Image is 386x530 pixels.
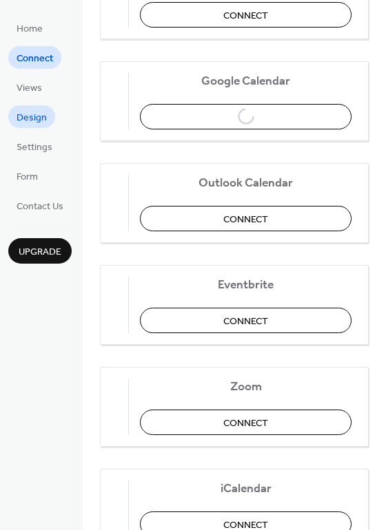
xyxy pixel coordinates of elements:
[19,245,61,259] span: Upgrade
[8,135,61,158] a: Settings
[223,212,268,226] span: Connect
[17,170,38,184] span: Form
[17,81,42,96] span: Views
[8,46,61,69] a: Connect
[8,165,46,187] a: Form
[17,200,63,214] span: Contact Us
[140,481,352,496] span: iCalendar
[17,52,53,66] span: Connect
[140,2,352,28] button: Connect
[223,314,268,328] span: Connect
[8,194,72,217] a: Contact Us
[8,238,72,264] button: Upgrade
[140,308,352,333] button: Connect
[223,416,268,430] span: Connect
[17,22,43,36] span: Home
[17,111,47,125] span: Design
[140,176,352,190] span: Outlook Calendar
[8,76,50,98] a: Views
[8,105,55,128] a: Design
[140,277,352,292] span: Eventbrite
[140,379,352,394] span: Zoom
[140,206,352,231] button: Connect
[17,140,52,155] span: Settings
[140,74,352,88] span: Google Calendar
[223,8,268,23] span: Connect
[140,410,352,435] button: Connect
[8,17,51,39] a: Home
